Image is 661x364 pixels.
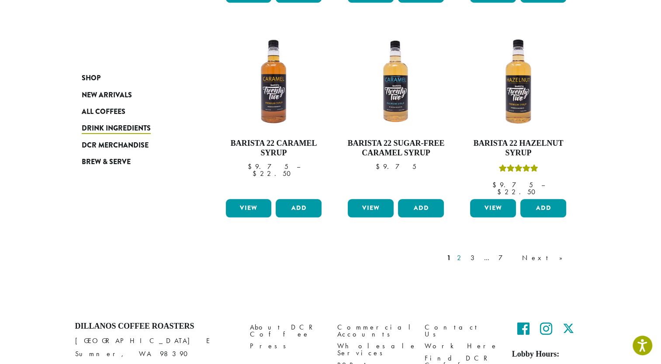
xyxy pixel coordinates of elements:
[82,120,187,137] a: Drink Ingredients
[296,162,300,171] span: –
[468,31,568,132] img: HAZELNUT-300x300.png
[82,86,187,103] a: New Arrivals
[497,187,540,196] bdi: 22.50
[224,139,324,158] h4: Barista 22 Caramel Syrup
[492,180,499,189] span: $
[346,31,446,195] a: Barista 22 Sugar-Free Caramel Syrup $9.75
[82,154,187,170] a: Brew & Serve
[226,199,272,217] a: View
[82,103,187,120] a: All Coffees
[223,31,324,132] img: CARAMEL-1-300x300.png
[82,123,151,134] span: Drink Ingredients
[425,340,499,352] a: Work Here
[82,70,187,86] a: Shop
[82,140,149,151] span: DCR Merchandise
[520,253,571,263] a: Next »
[250,322,324,340] a: About DCR Coffee
[337,340,412,359] a: Wholesale Services
[82,157,131,168] span: Brew & Serve
[468,31,568,195] a: Barista 22 Hazelnut SyrupRated 5.00 out of 5
[497,187,505,196] span: $
[376,162,416,171] bdi: 9.75
[492,180,533,189] bdi: 9.75
[498,163,538,176] div: Rated 5.00 out of 5
[348,199,394,217] a: View
[250,340,324,352] a: Press
[253,169,260,178] span: $
[470,199,516,217] a: View
[82,73,100,84] span: Shop
[376,162,383,171] span: $
[247,162,255,171] span: $
[469,253,480,263] a: 3
[541,180,544,189] span: –
[276,199,322,217] button: Add
[346,139,446,158] h4: Barista 22 Sugar-Free Caramel Syrup
[445,253,453,263] a: 1
[482,253,494,263] a: …
[455,253,466,263] a: 2
[346,31,446,132] img: SF-CARAMEL-300x300.png
[398,199,444,217] button: Add
[75,322,237,331] h4: Dillanos Coffee Roasters
[82,137,187,154] a: DCR Merchandise
[497,253,518,263] a: 7
[520,199,566,217] button: Add
[247,162,288,171] bdi: 9.75
[468,139,568,158] h4: Barista 22 Hazelnut Syrup
[224,31,324,195] a: Barista 22 Caramel Syrup
[512,350,586,359] h5: Lobby Hours:
[425,322,499,340] a: Contact Us
[82,90,132,101] span: New Arrivals
[82,106,125,117] span: All Coffees
[253,169,295,178] bdi: 22.50
[337,322,412,340] a: Commercial Accounts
